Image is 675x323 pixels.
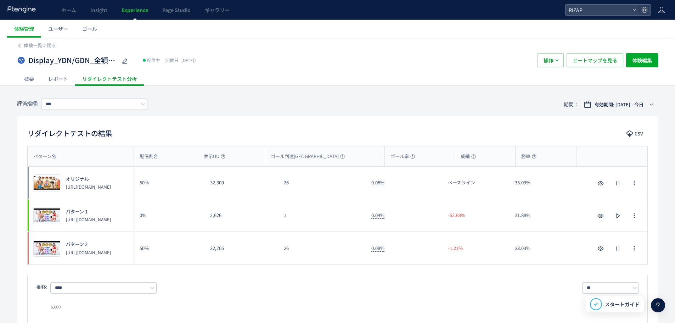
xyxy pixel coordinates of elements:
[34,207,60,224] img: cc8e9d4c3e88a6dd7563540d41df36b41756175980208.jpeg
[122,6,148,13] span: Experience
[90,6,107,13] span: Insight
[66,216,111,222] p: https://lp.rizap.jp/lp/guarantee-250826/
[24,42,56,49] span: 体験一覧に戻る
[521,153,536,160] span: 勝率
[162,6,191,13] span: Page Studio
[14,25,34,32] span: 体験管理
[17,72,41,86] div: 概要
[579,99,658,110] button: 有効期間: [DATE] - 今日
[567,5,630,15] span: RIZAP
[41,72,75,86] div: レポート
[564,99,579,110] span: 期間：
[66,241,88,248] span: パターン 2
[134,232,204,264] div: 50%
[51,305,61,309] text: 5,000
[509,199,576,232] div: 31.88%
[140,153,158,160] span: 配信割合
[448,179,475,186] span: ベースライン
[204,199,278,232] div: 2,626
[278,167,366,199] div: 26
[390,153,415,160] span: ゴール率
[278,232,366,264] div: 26
[66,184,111,190] p: https://lp.rizap.jp/lp/training-230418/
[164,57,180,63] span: (公開日:
[204,153,225,160] span: 表示UU
[573,53,617,67] span: ヒートマップを見る
[134,199,204,232] div: 0%
[204,232,278,264] div: 32,705
[509,167,576,199] div: 35.09%
[61,6,76,13] span: ホーム
[623,128,648,139] button: CSV
[544,53,553,67] span: 操作
[27,128,112,139] h2: リダイレクトテストの結果
[605,301,640,308] span: スタートガイド
[204,167,278,199] div: 32,309
[34,240,60,256] img: 9fdffa33140dafffc9e7f9ed58f6574f1756175980207.jpeg
[34,175,60,191] img: a9a5163dd6b6565b63414e4c0f0d25eb1756175980212.jpeg
[371,212,384,219] span: 0.04%
[75,72,144,86] div: リダイレクトテスト分析
[461,153,476,160] span: 成績
[509,232,576,264] div: 33.03%
[147,57,160,64] span: 配信中
[17,100,38,107] span: 評価指標:
[567,53,623,67] button: ヒートマップを見る
[635,128,643,139] span: CSV
[626,53,658,67] button: 体験編集
[371,179,384,186] span: 0.08%
[82,25,97,32] span: ゴール
[33,153,56,160] span: パターン名
[48,25,68,32] span: ユーザー
[271,153,345,160] span: ゴール到達[GEOGRAPHIC_DATA]
[163,57,198,63] span: [DATE]）
[66,249,111,255] p: https://lp.rizap.jp/lp/guarantee-250826/a/
[205,6,230,13] span: ギャラリー
[448,245,463,252] span: -1.21%
[66,176,89,183] span: オリジナル
[538,53,564,67] button: 操作
[36,283,47,290] span: 推移:
[134,167,204,199] div: 50%
[278,199,366,232] div: 1
[448,212,465,219] span: -52.68%
[632,53,652,67] span: 体験編集
[28,55,117,66] span: Display_YDN/GDN_全額返金LP検証
[371,245,384,252] span: 0.08%
[595,101,643,108] span: 有効期間: [DATE] - 今日
[66,208,88,215] span: パターン 1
